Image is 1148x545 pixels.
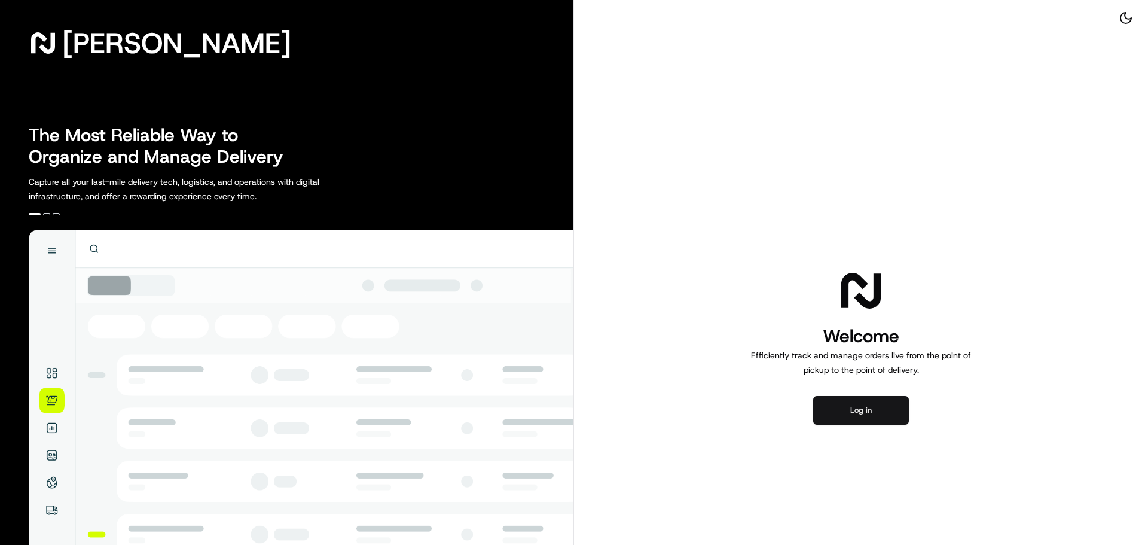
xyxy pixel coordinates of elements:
[746,324,976,348] h1: Welcome
[746,348,976,377] p: Efficiently track and manage orders live from the point of pickup to the point of delivery.
[29,175,373,203] p: Capture all your last-mile delivery tech, logistics, and operations with digital infrastructure, ...
[62,31,291,55] span: [PERSON_NAME]
[813,396,909,425] button: Log in
[29,124,297,168] h2: The Most Reliable Way to Organize and Manage Delivery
